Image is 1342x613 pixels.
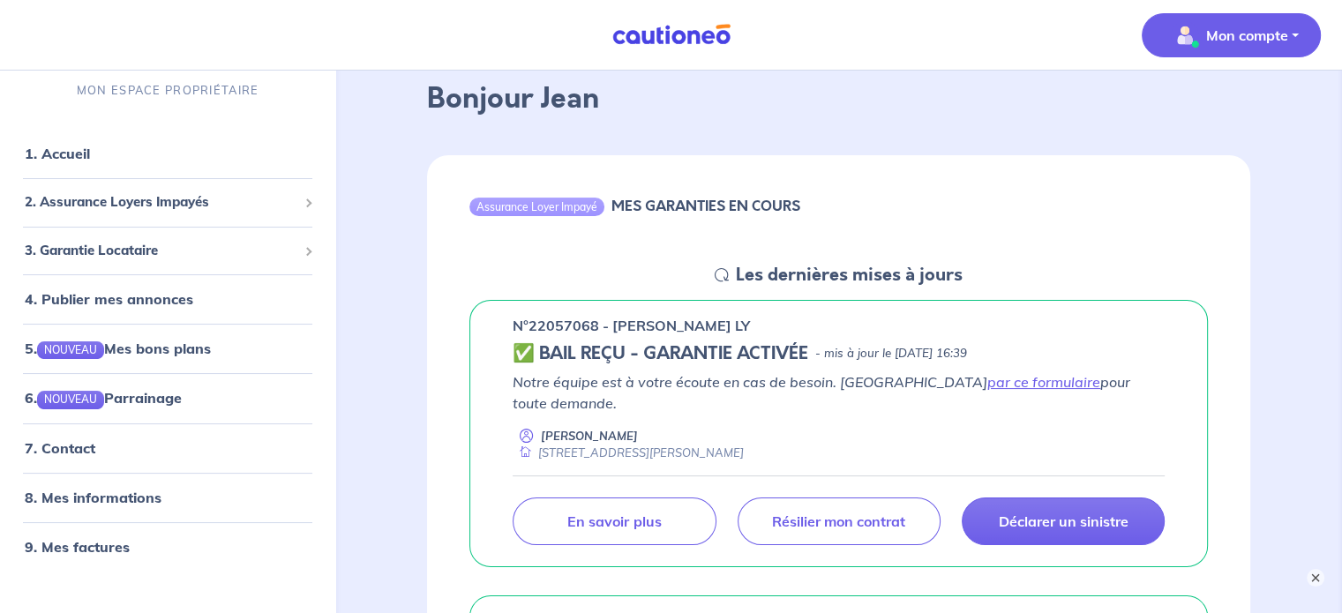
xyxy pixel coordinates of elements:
span: 2. Assurance Loyers Impayés [25,193,297,213]
p: En savoir plus [567,512,661,530]
a: Déclarer un sinistre [962,497,1165,545]
div: 8. Mes informations [7,480,328,515]
a: 4. Publier mes annonces [25,291,193,309]
p: Bonjour Jean [427,78,1250,120]
p: MON ESPACE PROPRIÉTAIRE [77,83,259,100]
a: 1. Accueil [25,146,90,163]
div: 5.NOUVEAUMes bons plans [7,332,328,367]
div: 9. Mes factures [7,529,328,564]
img: Cautioneo [605,24,738,46]
h5: Les dernières mises à jours [736,265,963,286]
span: 3. Garantie Locataire [25,241,297,261]
div: 6.NOUVEAUParrainage [7,381,328,416]
div: 7. Contact [7,430,328,466]
p: [PERSON_NAME] [541,428,638,445]
div: 2. Assurance Loyers Impayés [7,186,328,221]
h5: ✅ BAIL REÇU - GARANTIE ACTIVÉE [513,343,808,364]
p: n°22057068 - [PERSON_NAME] LY [513,315,750,336]
img: illu_account_valid_menu.svg [1171,21,1199,49]
a: 8. Mes informations [25,489,161,506]
div: [STREET_ADDRESS][PERSON_NAME] [513,445,744,461]
a: 9. Mes factures [25,538,130,556]
p: Mon compte [1206,25,1288,46]
p: Déclarer un sinistre [998,512,1128,530]
a: 6.NOUVEAUParrainage [25,390,182,407]
div: state: CONTRACT-VALIDATED, Context: ,MAYBE-CERTIFICATE,,LESSOR-DOCUMENTS,IS-ODEALIM [513,343,1165,364]
p: Résilier mon contrat [772,512,905,530]
div: 1. Accueil [7,137,328,172]
p: - mis à jour le [DATE] 16:39 [815,345,967,363]
div: 4. Publier mes annonces [7,282,328,318]
a: 5.NOUVEAUMes bons plans [25,340,211,358]
p: Notre équipe est à votre écoute en cas de besoin. [GEOGRAPHIC_DATA] pour toute demande. [513,371,1165,414]
a: par ce formulaire [987,373,1100,391]
div: 3. Garantie Locataire [7,234,328,268]
h6: MES GARANTIES EN COURS [611,198,800,214]
a: En savoir plus [513,497,716,545]
div: Assurance Loyer Impayé [469,198,604,215]
a: Résilier mon contrat [738,497,941,545]
button: illu_account_valid_menu.svgMon compte [1142,13,1321,57]
button: × [1307,569,1324,587]
a: 7. Contact [25,439,95,457]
